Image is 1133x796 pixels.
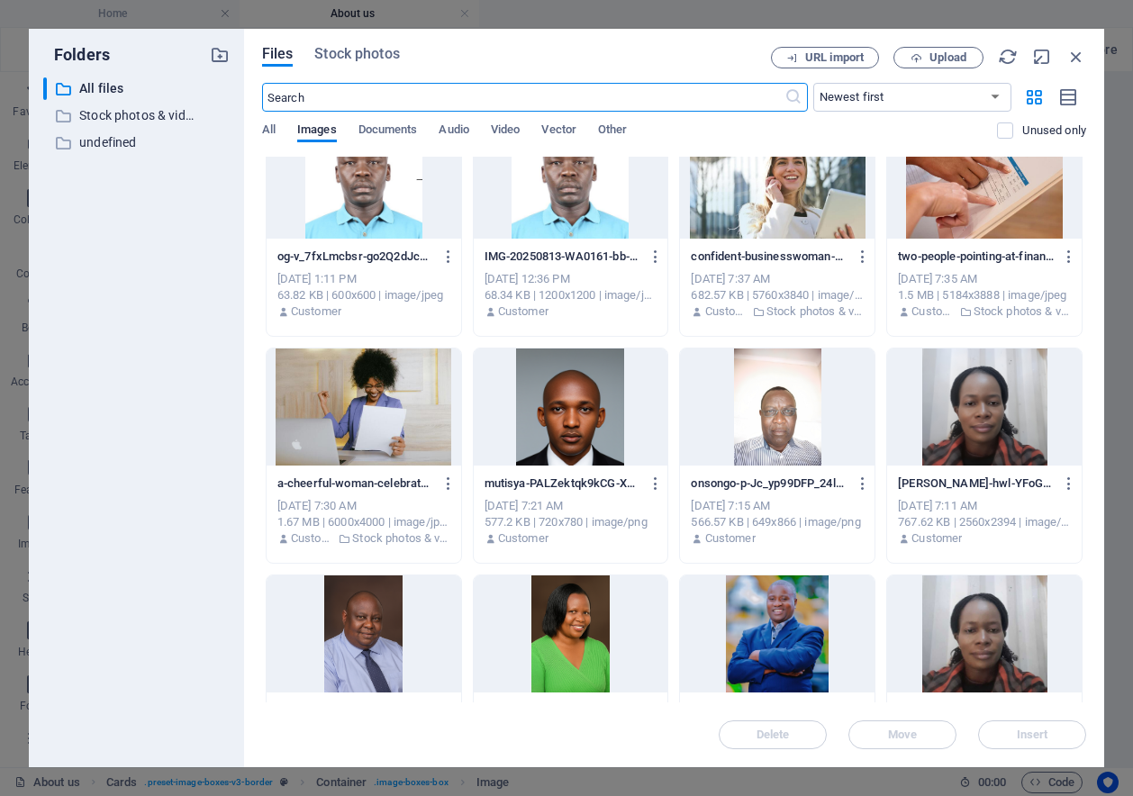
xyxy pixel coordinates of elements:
[485,249,640,265] p: IMG-20250813-WA0161-bb-vB1C1AdtA4sh4Z7TGXg.jpg
[691,303,864,320] div: By: Customer | Folder: Stock photos & videos
[498,530,548,547] p: Customer
[43,77,47,100] div: ​
[277,475,433,492] p: a-cheerful-woman-celebrates-her-success-at-work-looking-at-a-document-in-an-office-setting-TuLQeI...
[358,119,418,144] span: Documents
[911,530,962,547] p: Customer
[691,287,864,303] div: 682.57 KB | 5760x3840 | image/jpeg
[277,498,450,514] div: [DATE] 7:30 AM
[291,530,333,547] p: Customer
[79,105,196,126] p: Stock photos & videos
[911,303,954,320] p: Customer
[43,43,110,67] p: Folders
[766,303,864,320] p: Stock photos & videos
[43,131,230,154] div: undefined
[898,249,1054,265] p: two-people-pointing-at-financial-details-on-a-document-highlighting-invoice-analysis-E8Js7cnJRJ-n...
[898,303,1071,320] div: By: Customer | Folder: Stock photos & videos
[705,530,756,547] p: Customer
[929,52,966,63] span: Upload
[210,45,230,65] i: Create new folder
[691,271,864,287] div: [DATE] 7:37 AM
[771,47,879,68] button: URL import
[79,78,196,99] p: All files
[1066,47,1086,67] i: Close
[691,475,847,492] p: onsongo-p-Jc_yp99DFP_24l_Nc7jA.png
[1022,122,1086,139] p: Displays only files that are not in use on the website. Files added during this session can still...
[297,119,337,144] span: Images
[79,132,196,153] p: undefined
[705,303,748,320] p: Customer
[691,498,864,514] div: [DATE] 7:15 AM
[805,52,864,63] span: URL import
[898,271,1071,287] div: [DATE] 7:35 AM
[898,475,1054,492] p: [PERSON_NAME]-hwl-YFoG5Vb2q0owY_qA4w.jpg
[277,530,450,547] div: By: Customer | Folder: Stock photos & videos
[893,47,983,68] button: Upload
[491,119,520,144] span: Video
[277,287,450,303] div: 63.82 KB | 600x600 | image/jpeg
[485,514,657,530] div: 577.2 KB | 720x780 | image/png
[498,303,548,320] p: Customer
[352,530,449,547] p: Stock photos & videos
[485,475,640,492] p: mutisya-PALZektqk9kCG-XAeburog.png
[314,43,399,65] span: Stock photos
[262,119,276,144] span: All
[485,271,657,287] div: [DATE] 12:36 PM
[485,287,657,303] div: 68.34 KB | 1200x1200 | image/jpeg
[485,498,657,514] div: [DATE] 7:21 AM
[43,104,196,127] div: Stock photos & videos
[998,47,1018,67] i: Reload
[598,119,627,144] span: Other
[1032,47,1052,67] i: Minimize
[262,43,294,65] span: Files
[277,249,433,265] p: og-v_7fxLmcbsr-go2Q2dJc1Q.jpg
[691,514,864,530] div: 566.57 KB | 649x866 | image/png
[277,514,450,530] div: 1.67 MB | 6000x4000 | image/jpeg
[898,287,1071,303] div: 1.5 MB | 5184x3888 | image/jpeg
[691,249,847,265] p: confident-businesswoman-using-her-tablet-and-phone-smiling-outdoors-in-sunlight-SHvgX1cQ3SLHg6uz0...
[974,303,1071,320] p: Stock photos & videos
[898,514,1071,530] div: 767.62 KB | 2560x2394 | image/jpeg
[439,119,468,144] span: Audio
[541,119,576,144] span: Vector
[898,498,1071,514] div: [DATE] 7:11 AM
[43,104,230,127] div: Stock photos & videos
[262,83,784,112] input: Search
[277,271,450,287] div: [DATE] 1:11 PM
[291,303,341,320] p: Customer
